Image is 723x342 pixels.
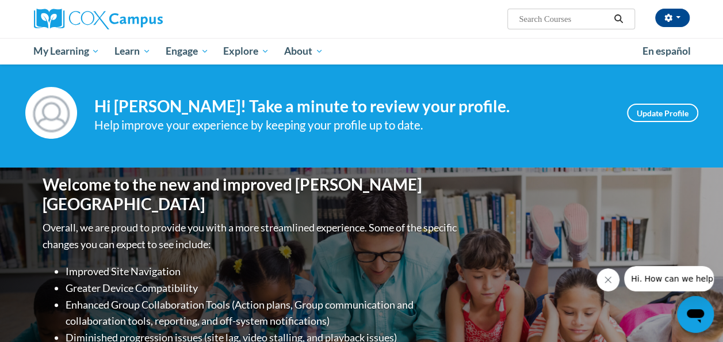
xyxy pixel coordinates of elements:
li: Enhanced Group Collaboration Tools (Action plans, Group communication and collaboration tools, re... [66,297,460,330]
span: My Learning [33,44,100,58]
span: Engage [166,44,209,58]
p: Overall, we are proud to provide you with a more streamlined experience. Some of the specific cha... [43,219,460,253]
a: Update Profile [627,104,698,122]
a: My Learning [26,38,108,64]
h1: Welcome to the new and improved [PERSON_NAME][GEOGRAPHIC_DATA] [43,175,460,214]
iframe: Close message [596,268,619,291]
span: About [284,44,323,58]
a: About [277,38,331,64]
a: Explore [216,38,277,64]
li: Improved Site Navigation [66,263,460,280]
button: Search [610,12,627,26]
img: Cox Campus [34,9,163,29]
img: Profile Image [25,87,77,139]
button: Account Settings [655,9,690,27]
span: Explore [223,44,269,58]
li: Greater Device Compatibility [66,280,460,297]
span: Hi. How can we help? [7,8,93,17]
span: En español [642,45,691,57]
a: Engage [158,38,216,64]
iframe: Button to launch messaging window [677,296,714,333]
span: Learn [114,44,151,58]
a: Cox Campus [34,9,241,29]
div: Main menu [25,38,698,64]
h4: Hi [PERSON_NAME]! Take a minute to review your profile. [94,97,610,116]
iframe: Message from company [624,266,714,291]
div: Help improve your experience by keeping your profile up to date. [94,116,610,135]
input: Search Courses [518,12,610,26]
a: En español [635,39,698,63]
a: Learn [107,38,158,64]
